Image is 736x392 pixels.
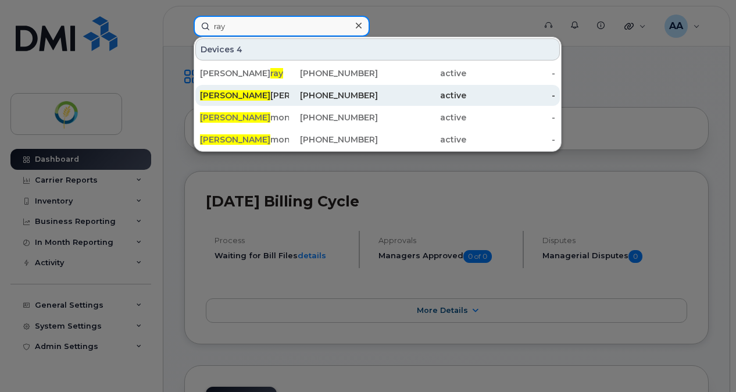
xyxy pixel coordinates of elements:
div: - [466,90,555,101]
div: - [466,67,555,79]
div: - [466,112,555,123]
a: [PERSON_NAME]mond [PERSON_NAME] [PERSON_NAME][PHONE_NUMBER]active- [195,107,560,128]
div: active [378,67,467,79]
div: active [378,134,467,145]
a: [PERSON_NAME]mond [PERSON_NAME][PHONE_NUMBER]active- [195,129,560,150]
span: 4 [237,44,242,55]
span: [PERSON_NAME] [200,134,270,145]
span: [PERSON_NAME] [200,90,270,101]
div: Devices [195,38,560,60]
div: - [466,134,555,145]
div: [PHONE_NUMBER] [289,67,378,79]
span: ray [270,68,283,79]
a: [PERSON_NAME][PERSON_NAME][PHONE_NUMBER]active- [195,85,560,106]
div: [PERSON_NAME] [200,67,289,79]
div: mond [PERSON_NAME] [PERSON_NAME] [200,112,289,123]
a: [PERSON_NAME]ray[PHONE_NUMBER]active- [195,63,560,84]
div: [PHONE_NUMBER] [289,112,378,123]
div: [PHONE_NUMBER] [289,90,378,101]
div: [PERSON_NAME] [200,90,289,101]
div: active [378,112,467,123]
div: mond [PERSON_NAME] [200,134,289,145]
div: [PHONE_NUMBER] [289,134,378,145]
div: active [378,90,467,101]
span: [PERSON_NAME] [200,112,270,123]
